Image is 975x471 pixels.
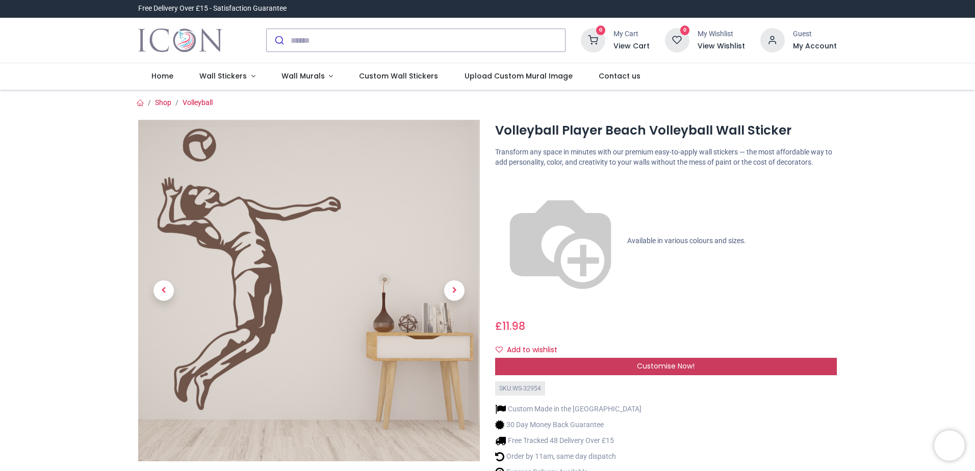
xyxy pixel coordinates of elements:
h1: Volleyball Player Beach Volleyball Wall Sticker [495,122,837,139]
a: 0 [665,36,689,44]
span: Available in various colours and sizes. [627,236,746,244]
span: Customise Now! [637,361,695,371]
img: Icon Wall Stickers [138,26,222,55]
a: Shop [155,98,171,107]
span: Previous [153,280,174,301]
div: Guest [793,29,837,39]
a: Next [429,171,480,410]
li: 30 Day Money Back Guarantee [495,420,642,430]
a: 0 [581,36,605,44]
span: Contact us [599,71,640,81]
a: View Cart [613,41,650,51]
p: Transform any space in minutes with our premium easy-to-apply wall stickers — the most affordable... [495,147,837,167]
span: Wall Stickers [199,71,247,81]
img: color-wheel.png [495,176,626,306]
a: Wall Murals [268,63,346,90]
button: Add to wishlistAdd to wishlist [495,342,566,359]
div: My Cart [613,29,650,39]
a: View Wishlist [698,41,745,51]
span: £ [495,319,525,333]
div: SKU: WS-32954 [495,381,545,396]
li: Free Tracked 48 Delivery Over £15 [495,435,642,446]
iframe: Customer reviews powered by Trustpilot [623,4,837,14]
span: Home [151,71,173,81]
button: Submit [267,29,291,51]
span: Upload Custom Mural Image [465,71,573,81]
span: Custom Wall Stickers [359,71,438,81]
span: Wall Murals [281,71,325,81]
div: My Wishlist [698,29,745,39]
a: Wall Stickers [186,63,268,90]
li: Custom Made in the [GEOGRAPHIC_DATA] [495,404,642,414]
sup: 0 [596,25,606,35]
iframe: Brevo live chat [934,430,965,461]
div: Free Delivery Over £15 - Satisfaction Guarantee [138,4,287,14]
li: Order by 11am, same day dispatch [495,451,642,462]
img: Volleyball Player Beach Volleyball Wall Sticker [138,120,480,461]
span: Next [444,280,465,301]
a: Logo of Icon Wall Stickers [138,26,222,55]
a: Volleyball [183,98,213,107]
a: Previous [138,171,189,410]
i: Add to wishlist [496,346,503,353]
a: My Account [793,41,837,51]
span: 11.98 [502,319,525,333]
sup: 0 [680,25,690,35]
